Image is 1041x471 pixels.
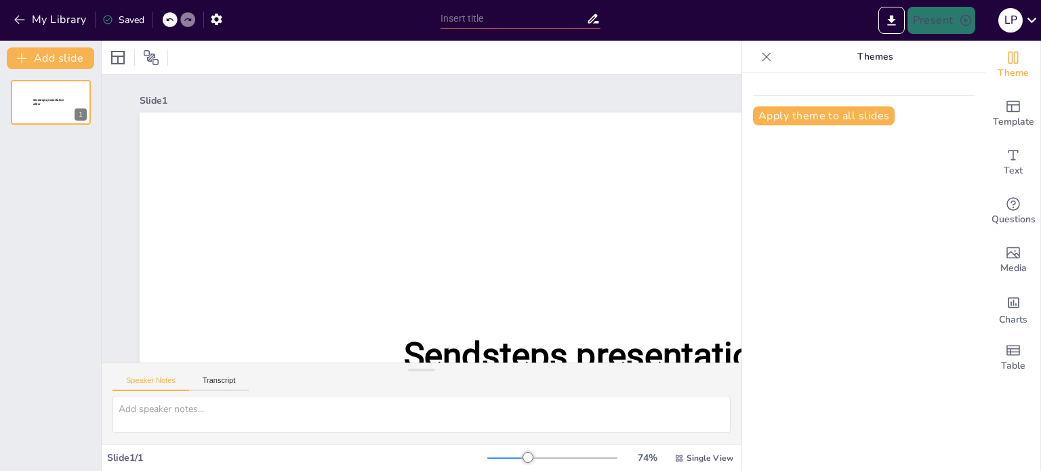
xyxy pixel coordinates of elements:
[907,7,975,34] button: Present
[986,333,1040,382] div: Add a table
[107,451,487,464] div: Slide 1 / 1
[753,106,895,125] button: Apply theme to all slides
[1000,261,1027,276] span: Media
[33,98,64,106] span: Sendsteps presentation editor
[777,41,973,73] p: Themes
[10,9,92,30] button: My Library
[11,80,91,125] div: 1
[140,94,950,107] div: Slide 1
[878,7,905,34] button: Export to PowerPoint
[687,453,733,464] span: Single View
[986,89,1040,138] div: Add ready made slides
[993,115,1034,129] span: Template
[986,187,1040,236] div: Get real-time input from your audience
[986,236,1040,285] div: Add images, graphics, shapes or video
[102,14,144,26] div: Saved
[992,212,1036,227] span: Questions
[189,376,249,391] button: Transcript
[631,451,664,464] div: 74 %
[143,49,159,66] span: Position
[998,8,1023,33] div: L P
[7,47,94,69] button: Add slide
[107,47,129,68] div: Layout
[986,41,1040,89] div: Change the overall theme
[113,376,189,391] button: Speaker Notes
[441,9,586,28] input: Insert title
[986,285,1040,333] div: Add charts and graphs
[998,66,1029,81] span: Theme
[1004,163,1023,178] span: Text
[404,335,772,424] span: Sendsteps presentation editor
[998,7,1023,34] button: L P
[1001,359,1025,373] span: Table
[999,312,1027,327] span: Charts
[986,138,1040,187] div: Add text boxes
[75,108,87,121] div: 1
